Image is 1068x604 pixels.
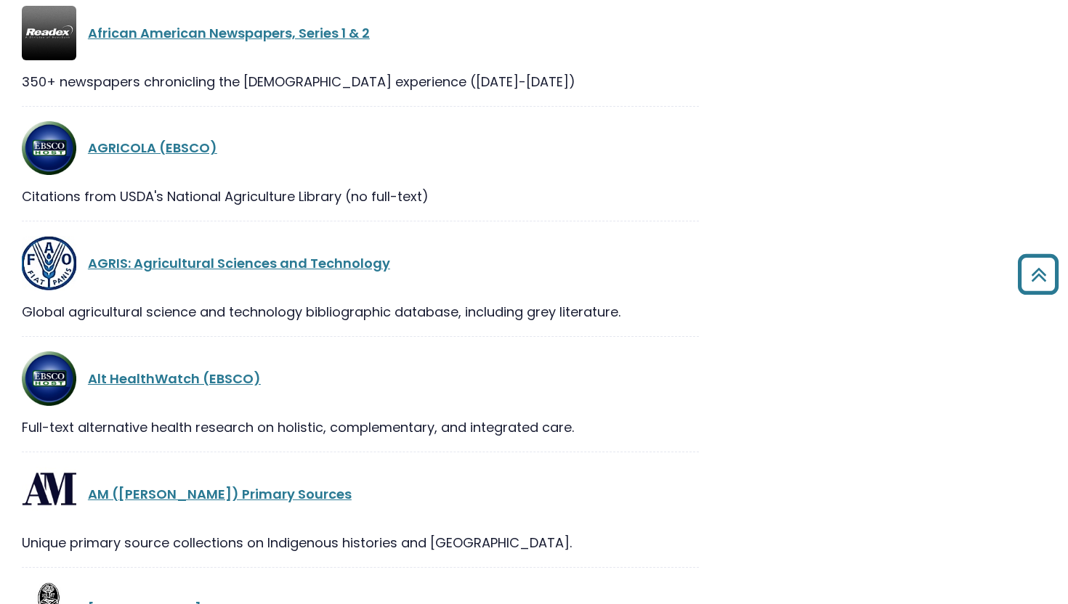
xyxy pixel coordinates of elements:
[88,139,217,157] a: AGRICOLA (EBSCO)
[22,533,699,552] div: Unique primary source collections on Indigenous histories and [GEOGRAPHIC_DATA].
[22,187,699,206] div: Citations from USDA's National Agriculture Library (no full-text)
[88,24,370,42] a: African American Newspapers, Series 1 & 2
[88,485,352,503] a: AM ([PERSON_NAME]) Primary Sources
[22,72,699,91] div: 350+ newspapers chronicling the [DEMOGRAPHIC_DATA] experience ([DATE]-[DATE])
[22,302,699,322] div: Global agricultural science and technology bibliographic database, including grey literature.
[1012,261,1064,287] a: Back to Top
[88,370,261,388] a: Alt HealthWatch (EBSCO)
[22,417,699,437] div: Full-text alternative health research on holistic, complementary, and integrated care.
[88,254,390,272] a: AGRIS: Agricultural Sciences and Technology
